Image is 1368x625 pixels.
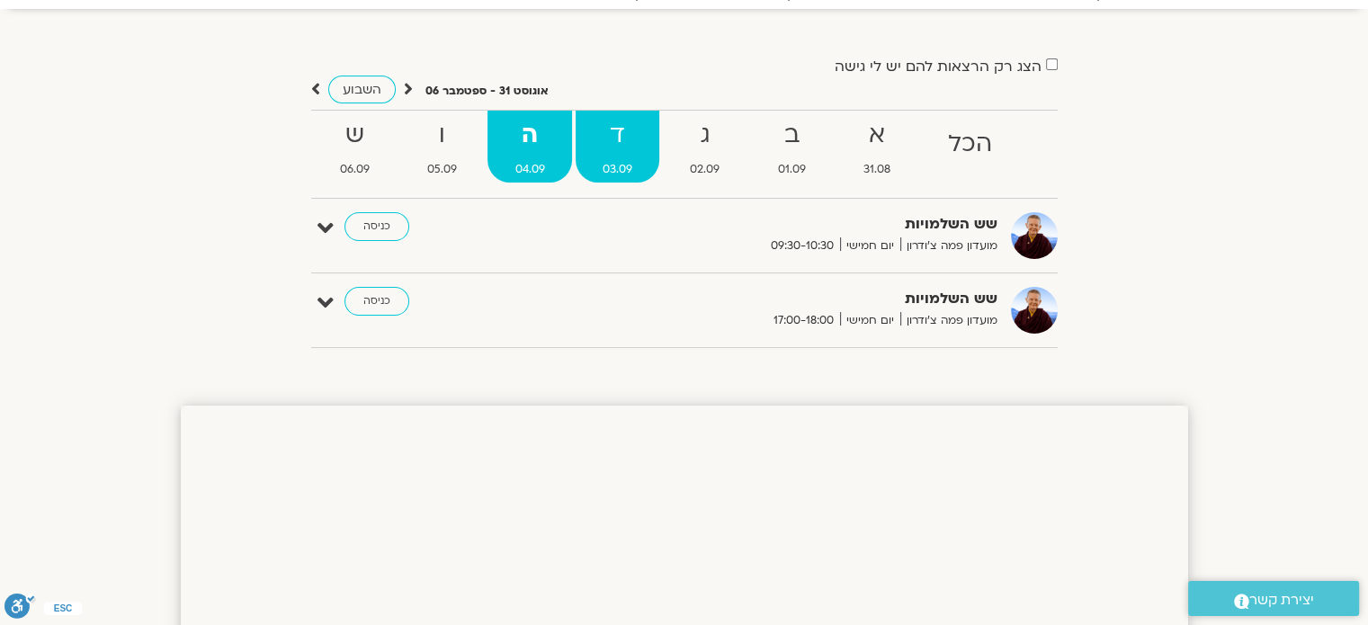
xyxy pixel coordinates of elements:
[487,160,571,179] span: 04.09
[1249,588,1314,612] span: יצירת קשר
[750,115,832,156] strong: ב
[900,237,997,255] span: מועדון פמה צ'ודרון
[921,111,1019,183] a: הכל
[487,111,571,183] a: ה04.09
[400,160,484,179] span: 05.09
[344,212,409,241] a: כניסה
[1188,581,1359,616] a: יצירת קשר
[313,111,397,183] a: ש06.09
[313,160,397,179] span: 06.09
[836,111,917,183] a: א31.08
[557,287,997,311] strong: שש השלמויות
[400,115,484,156] strong: ו
[840,311,900,330] span: יום חמישי
[840,237,900,255] span: יום חמישי
[663,111,747,183] a: ג02.09
[313,115,397,156] strong: ש
[900,311,997,330] span: מועדון פמה צ'ודרון
[343,81,381,98] span: השבוע
[344,287,409,316] a: כניסה
[557,212,997,237] strong: שש השלמויות
[576,160,659,179] span: 03.09
[328,76,396,103] a: השבוע
[576,115,659,156] strong: ד
[750,160,832,179] span: 01.09
[836,115,917,156] strong: א
[767,311,840,330] span: 17:00-18:00
[663,115,747,156] strong: ג
[487,115,571,156] strong: ה
[836,160,917,179] span: 31.08
[400,111,484,183] a: ו05.09
[576,111,659,183] a: ד03.09
[835,58,1042,75] label: הצג רק הרצאות להם יש לי גישה
[663,160,747,179] span: 02.09
[921,124,1019,165] strong: הכל
[425,82,549,101] p: אוגוסט 31 - ספטמבר 06
[764,237,840,255] span: 09:30-10:30
[750,111,832,183] a: ב01.09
